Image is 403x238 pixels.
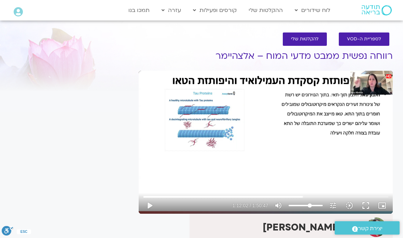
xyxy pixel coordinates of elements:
[139,51,393,61] h1: רווחה נפשית ממבט מדעי המוח – אלצהיימר
[190,4,240,17] a: קורסים ופעילות
[291,4,334,17] a: לוח שידורים
[347,37,381,42] span: לספריית ה-VOD
[358,224,383,233] span: יצירת קשר
[335,221,400,235] a: יצירת קשר
[291,37,319,42] span: להקלטות שלי
[283,32,327,46] a: להקלטות שלי
[125,4,153,17] a: תמכו בנו
[245,4,286,17] a: ההקלטות שלי
[263,221,361,234] strong: ד"ר [PERSON_NAME]
[362,5,392,15] img: תודעה בריאה
[339,32,389,46] a: לספריית ה-VOD
[158,4,184,17] a: עזרה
